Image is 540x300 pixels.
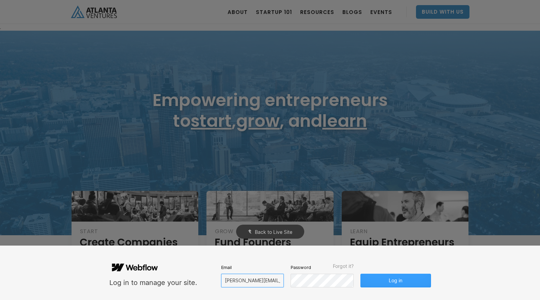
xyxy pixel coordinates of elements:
span: Password [291,264,311,270]
span: Back to Live Site [255,229,292,235]
span: Forgot it? [333,264,354,269]
span: Email [221,264,232,270]
button: Log in [360,274,431,287]
div: Log in to manage your site. [109,278,197,287]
